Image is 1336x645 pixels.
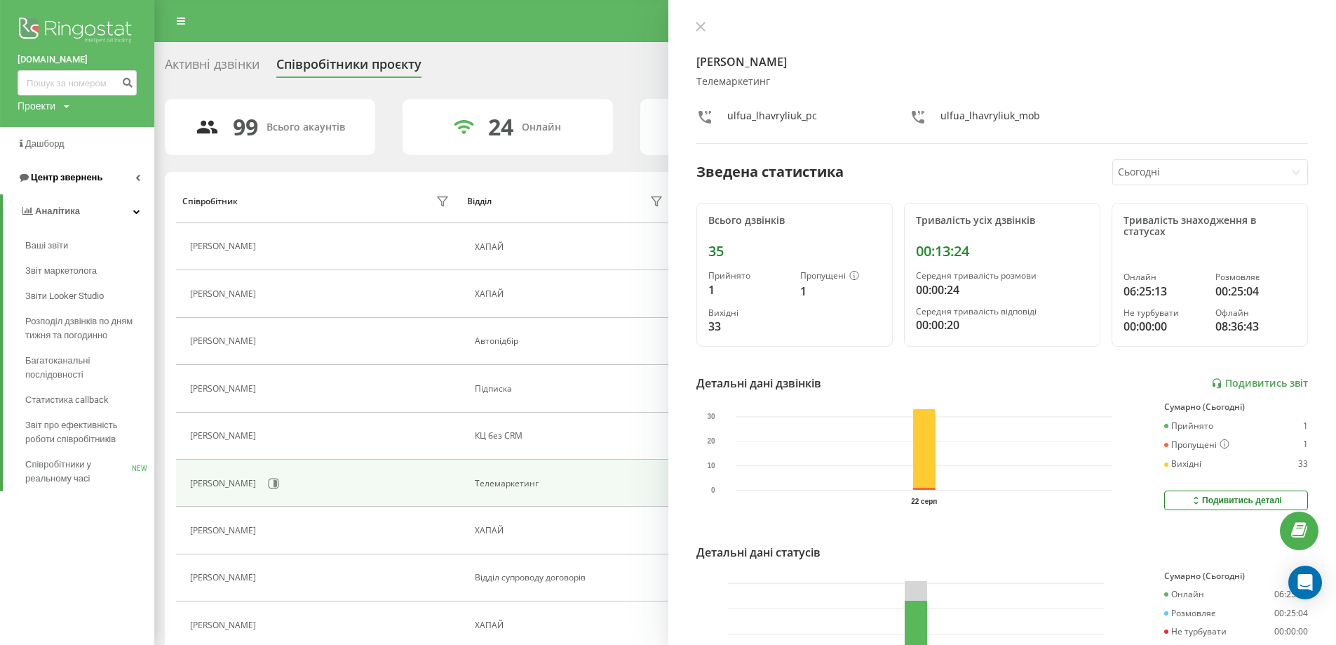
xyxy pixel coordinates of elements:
div: Всього дзвінків [708,215,881,227]
div: Прийнято [1164,421,1213,431]
a: Розподіл дзвінків по дням тижня та погодинно [25,309,154,348]
div: Прийнято [708,271,789,281]
div: 33 [708,318,789,335]
span: Розподіл дзвінків по дням тижня та погодинно [25,314,147,343]
div: 00:13:24 [916,243,1088,260]
a: Звіт про ефективність роботи співробітників [25,413,154,452]
div: 00:25:04 [1215,283,1296,300]
div: Співробітники проєкту [276,57,421,79]
div: 00:00:20 [916,317,1088,333]
div: Офлайн [1215,308,1296,318]
div: Всього акаунтів [266,121,345,133]
div: Пропущені [1164,439,1229,451]
div: 24 [488,114,513,140]
div: Вихідні [708,308,789,318]
div: Відділ [467,197,492,206]
div: Онлайн [522,121,561,133]
div: ХАПАЙ [475,289,666,299]
a: Звіти Looker Studio [25,284,154,309]
text: 22 серп [911,498,937,505]
h4: [PERSON_NAME] [696,53,1309,70]
div: Тривалість усіх дзвінків [916,215,1088,227]
div: Активні дзвінки [165,57,259,79]
div: 00:00:00 [1274,627,1308,637]
div: 00:00:00 [1124,318,1204,335]
span: Дашборд [25,138,65,149]
div: Онлайн [1164,590,1204,599]
button: Подивитись деталі [1164,491,1308,510]
div: Детальні дані статусів [696,544,821,561]
text: 10 [707,462,715,470]
div: [PERSON_NAME] [190,526,259,536]
div: ХАПАЙ [475,526,666,536]
div: 35 [708,243,881,260]
div: 00:00:24 [916,281,1088,298]
div: Сумарно (Сьогодні) [1164,402,1308,412]
div: 99 [233,114,258,140]
a: Ваші звіти [25,233,154,258]
div: 06:25:13 [1274,590,1308,599]
a: Статистика callback [25,387,154,413]
div: Середня тривалість розмови [916,271,1088,281]
div: Розмовляє [1164,609,1215,618]
div: Співробітник [182,197,238,206]
div: 1 [708,281,789,298]
div: 1 [1303,439,1308,451]
div: Подивитись деталі [1190,495,1282,506]
div: [PERSON_NAME] [190,241,259,251]
div: Не турбувати [1124,308,1204,318]
div: Зведена статистика [696,161,844,182]
div: Автопідбір [475,336,666,346]
div: 06:25:13 [1124,283,1204,300]
div: Тривалість знаходження в статусах [1124,215,1296,239]
div: ulfua_lhavryliuk_pc [727,109,817,129]
div: [PERSON_NAME] [190,620,259,630]
div: Проекти [18,99,55,113]
div: Телемаркетинг [475,479,666,488]
a: Аналiтика [3,194,154,228]
div: ulfua_lhavryliuk_mob [940,109,1040,129]
div: КЦ без CRM [475,431,666,441]
text: 30 [707,413,715,420]
div: [PERSON_NAME] [190,384,259,394]
div: Розмовляє [1215,272,1296,282]
div: Середня тривалість відповіді [916,307,1088,317]
div: Вихідні [1164,459,1201,469]
text: 0 [710,486,715,494]
div: 1 [1303,421,1308,431]
div: Відділ супроводу договорів [475,573,666,583]
div: ХАПАЙ [475,620,666,630]
div: Підписка [475,384,666,394]
span: Ваші звіти [25,239,68,253]
img: Ringostat logo [18,14,137,49]
div: 08:36:43 [1215,318,1296,335]
div: [PERSON_NAME] [190,336,259,346]
div: Онлайн [1124,272,1204,282]
div: Open Intercom Messenger [1288,566,1322,599]
a: [DOMAIN_NAME] [18,53,137,67]
div: Детальні дані дзвінків [696,375,821,392]
div: [PERSON_NAME] [190,573,259,583]
div: 33 [1298,459,1308,469]
span: Співробітники у реальному часі [25,458,132,486]
div: [PERSON_NAME] [190,289,259,299]
input: Пошук за номером [18,70,137,95]
span: Звіти Looker Studio [25,289,104,303]
span: Багатоканальні послідовності [25,354,147,382]
a: Подивитись звіт [1211,378,1308,390]
div: Сумарно (Сьогодні) [1164,571,1308,581]
span: Аналiтика [35,206,80,216]
div: Пропущені [800,271,881,282]
text: 20 [707,437,715,445]
div: [PERSON_NAME] [190,431,259,441]
a: Багатоканальні послідовності [25,348,154,387]
div: [PERSON_NAME] [190,479,259,488]
span: Звіт маркетолога [25,264,97,278]
a: Звіт маркетолога [25,258,154,284]
div: ХАПАЙ [475,242,666,252]
span: Центр звернень [31,172,102,182]
div: 1 [800,283,881,300]
span: Статистика callback [25,393,109,407]
div: Не турбувати [1164,627,1227,637]
span: Звіт про ефективність роботи співробітників [25,418,147,446]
